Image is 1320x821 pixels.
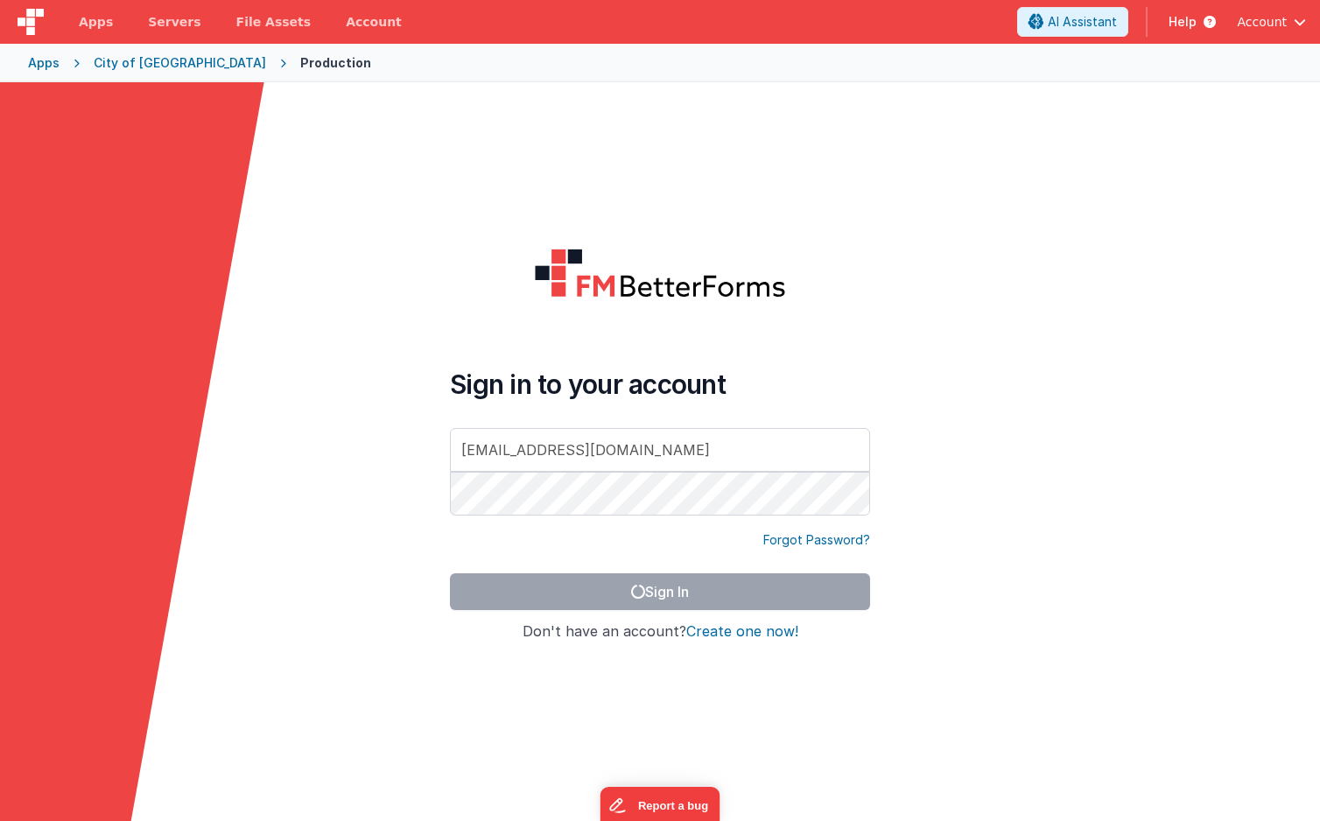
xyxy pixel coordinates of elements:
[28,54,60,72] div: Apps
[1237,13,1287,31] span: Account
[94,54,266,72] div: City of [GEOGRAPHIC_DATA]
[450,624,870,640] h4: Don't have an account?
[300,54,371,72] div: Production
[79,13,113,31] span: Apps
[1048,13,1117,31] span: AI Assistant
[450,428,870,472] input: Email Address
[1169,13,1197,31] span: Help
[1237,13,1306,31] button: Account
[236,13,312,31] span: File Assets
[450,368,870,400] h4: Sign in to your account
[763,531,870,549] a: Forgot Password?
[450,573,870,610] button: Sign In
[1017,7,1128,37] button: AI Assistant
[148,13,200,31] span: Servers
[686,624,798,640] button: Create one now!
